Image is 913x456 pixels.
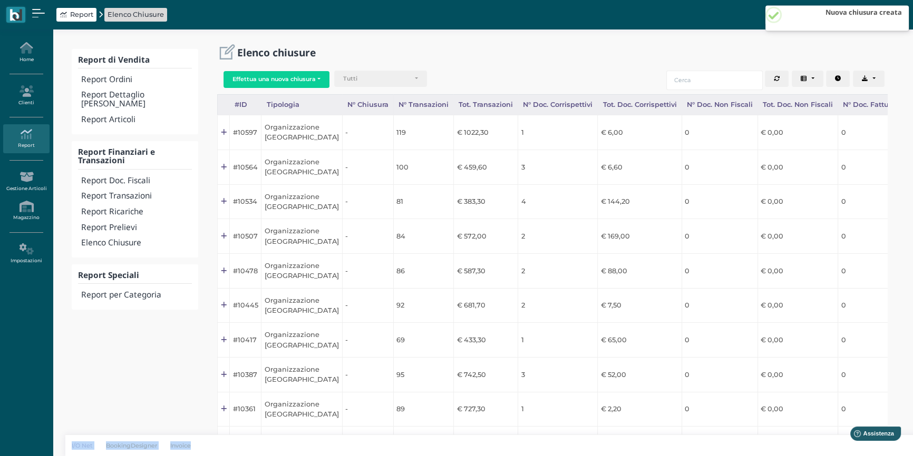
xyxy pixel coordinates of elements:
[453,95,518,115] div: Tot. Transazioni
[518,323,598,358] td: 1
[598,357,682,392] td: € 52,00
[81,91,192,108] h4: Report Dettaglio [PERSON_NAME]
[453,150,518,184] td: € 459,60
[825,9,902,16] h2: Nuova chiusura creata
[598,184,682,219] td: € 144,20
[838,95,900,115] div: N° Doc. Fatture
[78,270,139,281] b: Report Speciali
[9,9,22,21] img: logo
[393,115,453,150] td: 119
[518,184,598,219] td: 4
[838,392,900,427] td: 0
[682,115,757,150] td: 0
[230,95,261,115] div: #ID
[757,184,838,219] td: € 0,00
[3,196,49,225] a: Magazzino
[261,219,342,254] td: Organizzazione [GEOGRAPHIC_DATA]
[666,71,763,90] input: Cerca
[342,253,393,288] td: -
[453,219,518,254] td: € 572,00
[31,8,70,16] span: Assistenza
[838,288,900,323] td: 0
[60,9,93,19] a: Report
[453,357,518,392] td: € 742,50
[70,9,93,19] span: Report
[838,423,904,447] iframe: Help widget launcher
[99,441,164,450] a: BookingDesigner
[682,184,757,219] td: 0
[261,150,342,184] td: Organizzazione [GEOGRAPHIC_DATA]
[598,323,682,358] td: € 65,00
[343,75,410,83] div: Tutti
[224,71,329,88] button: Effettua una nuova chiusura
[342,323,393,358] td: -
[453,253,518,288] td: € 587,30
[261,95,342,115] div: Tipologia
[230,184,261,219] td: #10534
[757,150,838,184] td: € 0,00
[518,115,598,150] td: 1
[453,288,518,323] td: € 681,70
[757,392,838,427] td: € 0,00
[518,288,598,323] td: 2
[81,291,192,300] h4: Report per Categoria
[261,253,342,288] td: Organizzazione [GEOGRAPHIC_DATA]
[261,115,342,150] td: Organizzazione [GEOGRAPHIC_DATA]
[342,115,393,150] td: -
[3,38,49,67] a: Home
[792,71,823,87] button: Columns
[393,219,453,254] td: 84
[453,184,518,219] td: € 383,30
[393,253,453,288] td: 86
[682,150,757,184] td: 0
[393,184,453,219] td: 81
[757,357,838,392] td: € 0,00
[598,392,682,427] td: € 2,20
[518,95,598,115] div: N° Doc. Corrispettivi
[853,71,885,87] button: Export
[230,288,261,323] td: #10445
[393,150,453,184] td: 100
[3,239,49,268] a: Impostazioni
[81,239,192,247] h4: Elenco Chiusure
[598,95,682,115] div: Tot. Doc. Corrispettivi
[261,184,342,219] td: Organizzazione [GEOGRAPHIC_DATA]
[682,288,757,323] td: 0
[3,167,49,196] a: Gestione Articoli
[453,115,518,150] td: € 1022,30
[237,47,316,58] h2: Elenco chiusure
[230,219,261,254] td: #10507
[81,176,192,185] h4: Report Doc. Fiscali
[261,323,342,358] td: Organizzazione [GEOGRAPHIC_DATA]
[393,288,453,323] td: 92
[72,441,93,450] p: I/O Net
[81,207,192,216] h4: Report Ricariche
[453,323,518,358] td: € 433,30
[518,150,598,184] td: 3
[3,124,49,153] a: Report
[81,192,192,201] h4: Report Transazioni
[81,115,192,124] h4: Report Articoli
[78,146,155,166] b: Report Finanziari e Transazioni
[230,115,261,150] td: #10597
[393,357,453,392] td: 95
[108,9,164,19] a: Elenco Chiusure
[682,323,757,358] td: 0
[230,392,261,427] td: #10361
[78,54,150,65] b: Report di Vendita
[598,253,682,288] td: € 88,00
[838,357,900,392] td: 0
[453,392,518,427] td: € 727,30
[757,253,838,288] td: € 0,00
[838,115,900,150] td: 0
[342,150,393,184] td: -
[598,219,682,254] td: € 169,00
[792,71,827,87] div: Colonne
[164,441,198,450] a: Invoice
[230,323,261,358] td: #10417
[81,223,192,232] h4: Report Prelievi
[757,323,838,358] td: € 0,00
[230,150,261,184] td: #10564
[393,323,453,358] td: 69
